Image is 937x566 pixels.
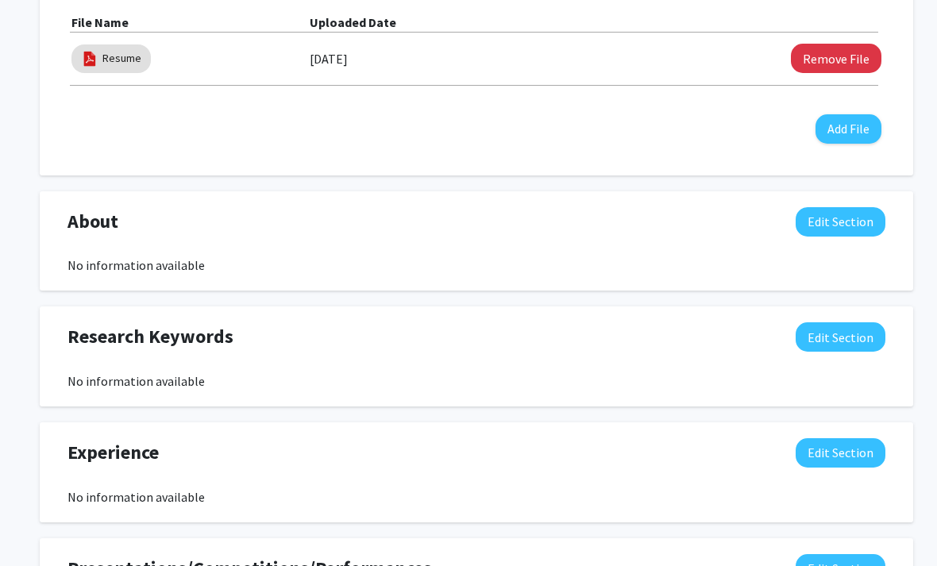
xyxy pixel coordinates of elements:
[791,44,881,74] button: Remove Resume File
[796,439,885,468] button: Edit Experience
[67,323,233,352] span: Research Keywords
[67,208,118,237] span: About
[67,439,159,468] span: Experience
[81,51,98,68] img: pdf_icon.png
[796,208,885,237] button: Edit About
[67,372,885,391] div: No information available
[12,495,67,554] iframe: Chat
[816,115,881,144] button: Add File
[67,256,885,275] div: No information available
[796,323,885,352] button: Edit Research Keywords
[310,15,396,31] b: Uploaded Date
[310,46,348,73] label: [DATE]
[71,15,129,31] b: File Name
[67,488,885,507] div: No information available
[102,51,141,67] a: Resume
